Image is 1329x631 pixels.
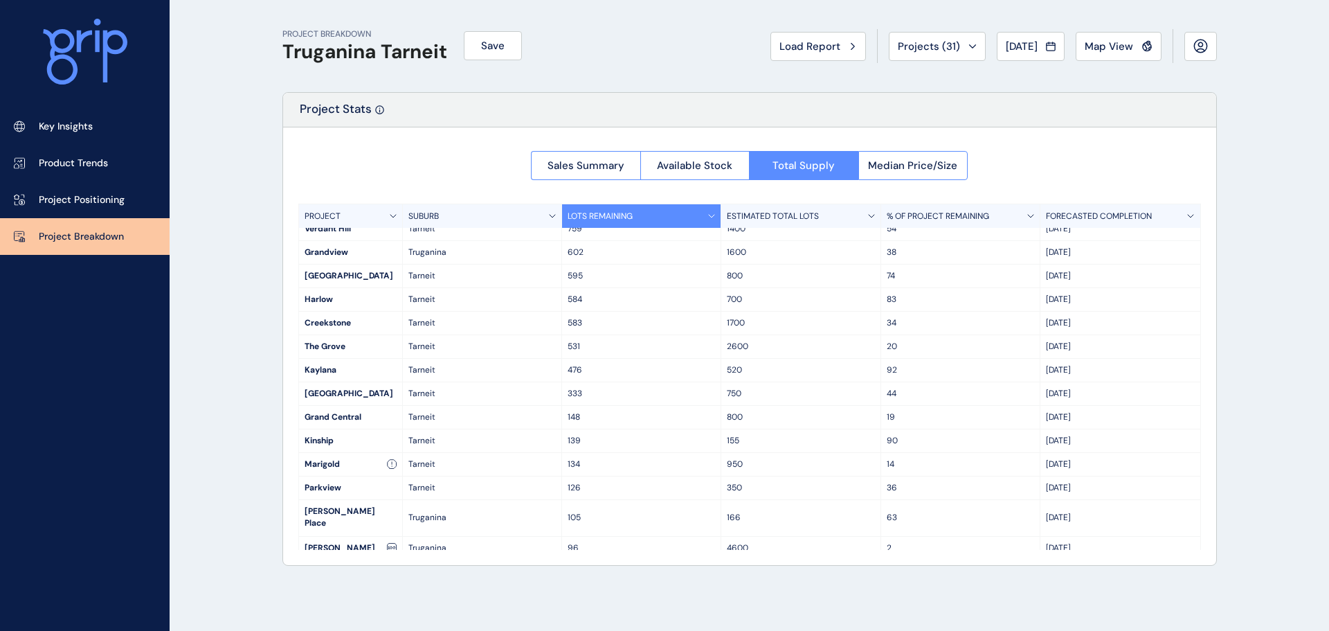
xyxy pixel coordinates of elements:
span: Save [481,39,505,53]
p: Tarneit [408,459,556,470]
p: 83 [887,294,1034,305]
div: Parkview [299,477,402,499]
p: Product Trends [39,157,108,170]
button: [DATE] [997,32,1065,61]
p: % OF PROJECT REMAINING [887,211,989,222]
p: [DATE] [1046,388,1194,400]
div: Kinship [299,429,402,452]
p: Project Stats [300,101,372,127]
p: 92 [887,364,1034,376]
div: Grand Central [299,406,402,429]
p: [DATE] [1046,364,1194,376]
div: Grandview [299,241,402,264]
p: 14 [887,459,1034,470]
div: Harlow [299,288,402,311]
p: 2600 [727,341,874,353]
p: 34 [887,317,1034,329]
p: [DATE] [1046,247,1194,258]
p: Tarneit [408,317,556,329]
p: Project Positioning [39,193,125,207]
span: Projects ( 31 ) [898,39,960,53]
button: Total Supply [749,151,858,180]
span: Median Price/Size [868,159,957,172]
p: 476 [568,364,715,376]
span: [DATE] [1006,39,1038,53]
button: Median Price/Size [858,151,968,180]
div: Verdant Hill [299,217,402,240]
div: Creekstone [299,312,402,335]
p: 750 [727,388,874,400]
p: [DATE] [1046,459,1194,470]
p: 602 [568,247,715,258]
p: PROJECT BREAKDOWN [282,28,447,40]
div: Marigold [299,453,402,476]
p: [DATE] [1046,435,1194,447]
p: Project Breakdown [39,230,124,244]
p: 54 [887,223,1034,235]
p: ESTIMATED TOTAL LOTS [727,211,819,222]
button: Save [464,31,522,60]
button: Load Report [770,32,866,61]
p: Truganina [408,512,556,524]
p: Tarneit [408,388,556,400]
p: 2 [887,542,1034,554]
p: 36 [887,482,1034,494]
p: Key Insights [39,120,93,134]
span: Available Stock [657,159,732,172]
p: 19 [887,411,1034,423]
p: 105 [568,512,715,524]
p: 44 [887,388,1034,400]
p: 166 [727,512,874,524]
p: Tarneit [408,482,556,494]
div: The Grove [299,335,402,358]
p: [DATE] [1046,270,1194,282]
p: 63 [887,512,1034,524]
p: [DATE] [1046,223,1194,235]
div: [PERSON_NAME] [299,537,402,560]
p: 155 [727,435,874,447]
p: 20 [887,341,1034,353]
p: 350 [727,482,874,494]
span: Load Report [779,39,840,53]
div: [PERSON_NAME] Place [299,500,402,536]
p: 1700 [727,317,874,329]
p: 4600 [727,542,874,554]
p: [DATE] [1046,317,1194,329]
p: 74 [887,270,1034,282]
p: FORECASTED COMPLETION [1046,211,1152,222]
button: Projects (31) [889,32,986,61]
p: Tarneit [408,435,556,447]
p: 90 [887,435,1034,447]
h1: Truganina Tarneit [282,40,447,64]
p: 700 [727,294,874,305]
p: [DATE] [1046,341,1194,353]
p: 38 [887,247,1034,258]
div: [GEOGRAPHIC_DATA] [299,382,402,405]
p: Truganina [408,542,556,554]
p: [DATE] [1046,482,1194,494]
span: Map View [1085,39,1133,53]
button: Available Stock [640,151,750,180]
p: 531 [568,341,715,353]
p: 148 [568,411,715,423]
p: 1400 [727,223,874,235]
p: 139 [568,435,715,447]
p: Tarneit [408,411,556,423]
p: Tarneit [408,270,556,282]
span: Sales Summary [548,159,624,172]
p: [DATE] [1046,542,1194,554]
p: 1600 [727,247,874,258]
p: PROJECT [305,211,341,222]
div: [GEOGRAPHIC_DATA] [299,265,402,287]
p: 950 [727,459,874,470]
p: Tarneit [408,294,556,305]
button: Map View [1076,32,1161,61]
p: [DATE] [1046,411,1194,423]
p: Tarneit [408,223,556,235]
p: LOTS REMAINING [568,211,633,222]
p: 584 [568,294,715,305]
p: 583 [568,317,715,329]
p: 520 [727,364,874,376]
p: SUBURB [408,211,439,222]
p: 595 [568,270,715,282]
